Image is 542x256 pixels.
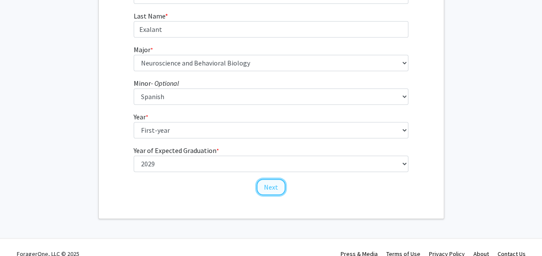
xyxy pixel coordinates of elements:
[134,44,153,55] label: Major
[134,112,148,122] label: Year
[134,145,219,156] label: Year of Expected Graduation
[6,217,37,250] iframe: Chat
[134,78,179,88] label: Minor
[134,12,165,20] span: Last Name
[257,179,285,195] button: Next
[151,79,179,87] i: - Optional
